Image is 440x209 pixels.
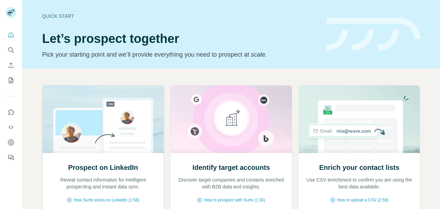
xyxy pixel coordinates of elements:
img: Prospect on LinkedIn [42,85,164,153]
img: banner [327,18,420,51]
div: Quick start [42,13,318,20]
h1: Let’s prospect together [42,32,318,46]
button: Feedback [5,151,16,164]
p: Use CSV enrichment to confirm you are using the best data available. [306,176,413,190]
p: Reveal contact information for intelligent prospecting and instant data sync. [49,176,157,190]
button: Use Surfe on LinkedIn [5,106,16,118]
h2: Identify target accounts [192,163,270,172]
span: How to prospect with Surfe (1:30) [204,197,265,203]
h2: Prospect on LinkedIn [68,163,138,172]
button: Use Surfe API [5,121,16,133]
button: Search [5,44,16,56]
p: Discover target companies and contacts enriched with B2B data and insights. [177,176,285,190]
span: How Surfe works on LinkedIn (1:58) [74,197,139,203]
p: Pick your starting point and we’ll provide everything you need to prospect at scale. [42,50,318,59]
button: Enrich CSV [5,59,16,71]
img: Identify target accounts [170,85,292,153]
button: My lists [5,74,16,86]
button: Quick start [5,29,16,41]
h2: Enrich your contact lists [319,163,399,172]
button: Dashboard [5,136,16,149]
img: Enrich your contact lists [298,85,420,153]
span: How to upload a CSV (2:59) [337,197,388,203]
